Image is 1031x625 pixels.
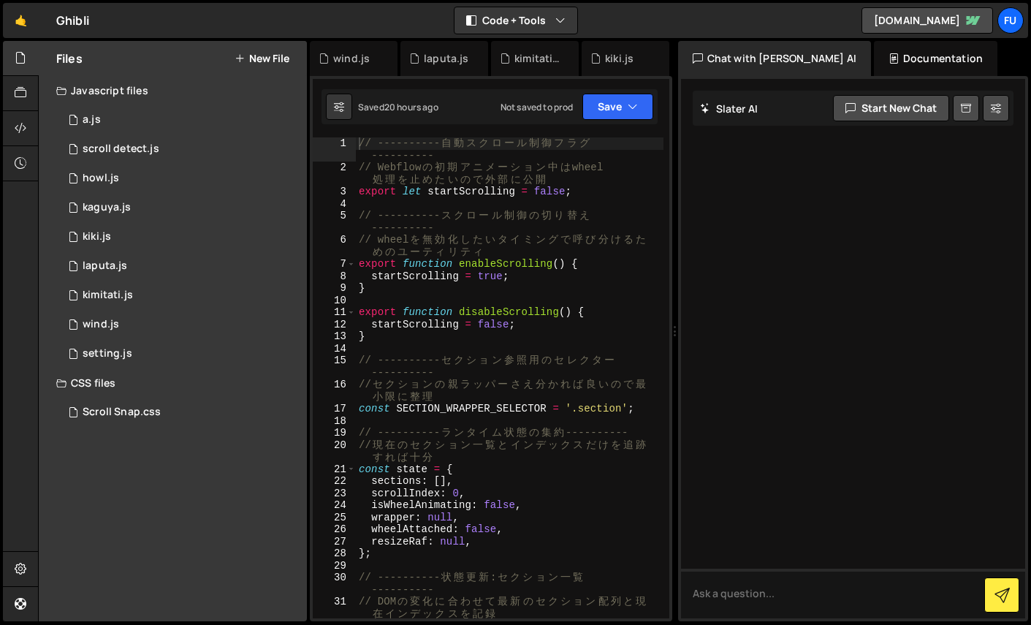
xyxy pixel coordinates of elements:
div: 17069/47026.js [56,310,307,339]
div: 17069/47032.js [56,339,307,368]
div: 28 [313,548,356,560]
a: [DOMAIN_NAME] [861,7,993,34]
div: 17069/47028.js [56,251,307,281]
div: 6 [313,234,356,258]
div: 17 [313,403,356,415]
div: 1 [313,137,356,162]
button: New File [235,53,289,64]
div: kimitati.js [514,51,561,66]
div: 12 [313,319,356,331]
div: 15 [313,355,356,379]
div: kiki.js [605,51,634,66]
div: 11 [313,306,356,319]
div: 17069/47065.js [56,105,307,135]
div: 18 [313,415,356,428]
div: Ghibli [56,12,89,29]
div: 17069/47031.js [56,222,307,251]
div: 27 [313,536,356,548]
a: Fu [997,7,1024,34]
div: Chat with [PERSON_NAME] AI [678,41,871,76]
div: 19 [313,427,356,439]
div: wind.js [83,318,119,331]
div: 22 [313,475,356,488]
div: kimitati.js [83,289,133,302]
div: 17069/46978.js [56,281,307,310]
div: 26 [313,523,356,536]
div: 17069/46980.css [56,398,307,427]
div: Saved [358,101,438,113]
div: 17069/47023.js [56,135,307,164]
div: 13 [313,330,356,343]
div: 21 [313,463,356,476]
div: 2 [313,162,356,186]
div: 9 [313,282,356,295]
div: 29 [313,560,356,572]
div: setting.js [83,347,132,360]
h2: Files [56,50,83,67]
div: kiki.js [83,230,111,243]
button: Save [582,94,653,120]
div: 17069/47029.js [56,164,307,193]
div: Javascript files [39,76,307,105]
div: 8 [313,270,356,283]
div: 17069/47030.js [56,193,307,222]
div: 16 [313,379,356,403]
div: howl.js [83,172,119,185]
div: 24 [313,499,356,512]
div: 4 [313,198,356,211]
div: wind.js [333,51,370,66]
div: 5 [313,210,356,234]
div: 20 hours ago [384,101,438,113]
div: 14 [313,343,356,355]
button: Start new chat [833,95,949,121]
div: 10 [313,295,356,307]
div: Scroll Snap.css [83,406,161,419]
h2: Slater AI [700,102,758,115]
div: Not saved to prod [501,101,574,113]
div: Documentation [874,41,997,76]
div: 30 [313,572,356,596]
div: 31 [313,596,356,620]
div: 7 [313,258,356,270]
div: 20 [313,439,356,463]
div: 23 [313,488,356,500]
div: scroll detect.js [83,143,159,156]
div: 25 [313,512,356,524]
div: CSS files [39,368,307,398]
div: laputa.js [83,260,127,273]
div: a.js [83,113,101,126]
div: 3 [313,186,356,198]
a: 🤙 [3,3,39,38]
div: kaguya.js [83,201,131,214]
div: laputa.js [424,51,468,66]
button: Code + Tools [454,7,577,34]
